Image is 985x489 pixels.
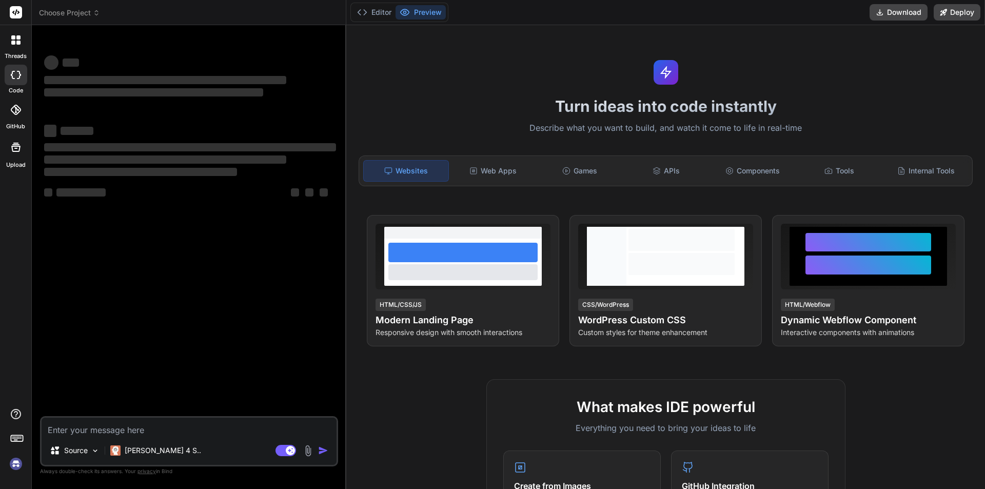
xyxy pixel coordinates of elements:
h4: Dynamic Webflow Component [781,313,956,327]
span: ‌ [63,58,79,67]
div: Tools [797,160,882,182]
label: Upload [6,161,26,169]
p: Everything you need to bring your ideas to life [503,422,829,434]
h4: Modern Landing Page [376,313,550,327]
label: GitHub [6,122,25,131]
p: Describe what you want to build, and watch it come to life in real-time [352,122,979,135]
h1: Turn ideas into code instantly [352,97,979,115]
img: Claude 4 Sonnet [110,445,121,456]
button: Preview [396,5,446,19]
div: Games [538,160,622,182]
h4: WordPress Custom CSS [578,313,753,327]
div: HTML/Webflow [781,299,835,311]
span: ‌ [305,188,313,197]
img: signin [7,455,25,473]
img: attachment [302,445,314,457]
p: Always double-check its answers. Your in Bind [40,466,338,476]
h2: What makes IDE powerful [503,396,829,418]
span: ‌ [56,188,106,197]
img: Pick Models [91,446,100,455]
span: ‌ [61,127,93,135]
span: ‌ [44,125,56,137]
div: CSS/WordPress [578,299,633,311]
div: APIs [624,160,708,182]
span: ‌ [44,55,58,70]
button: Download [870,4,928,21]
p: [PERSON_NAME] 4 S.. [125,445,201,456]
div: Websites [363,160,449,182]
button: Editor [353,5,396,19]
span: ‌ [44,88,263,96]
div: Web Apps [451,160,536,182]
span: ‌ [44,188,52,197]
span: ‌ [44,76,286,84]
button: Deploy [934,4,980,21]
p: Responsive design with smooth interactions [376,327,550,338]
label: code [9,86,23,95]
span: ‌ [44,155,286,164]
span: ‌ [291,188,299,197]
p: Interactive components with animations [781,327,956,338]
div: HTML/CSS/JS [376,299,426,311]
label: threads [5,52,27,61]
span: Choose Project [39,8,100,18]
p: Source [64,445,88,456]
span: ‌ [320,188,328,197]
p: Custom styles for theme enhancement [578,327,753,338]
div: Components [711,160,795,182]
span: ‌ [44,143,336,151]
img: icon [318,445,328,456]
span: privacy [137,468,156,474]
div: Internal Tools [883,160,968,182]
span: ‌ [44,168,237,176]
